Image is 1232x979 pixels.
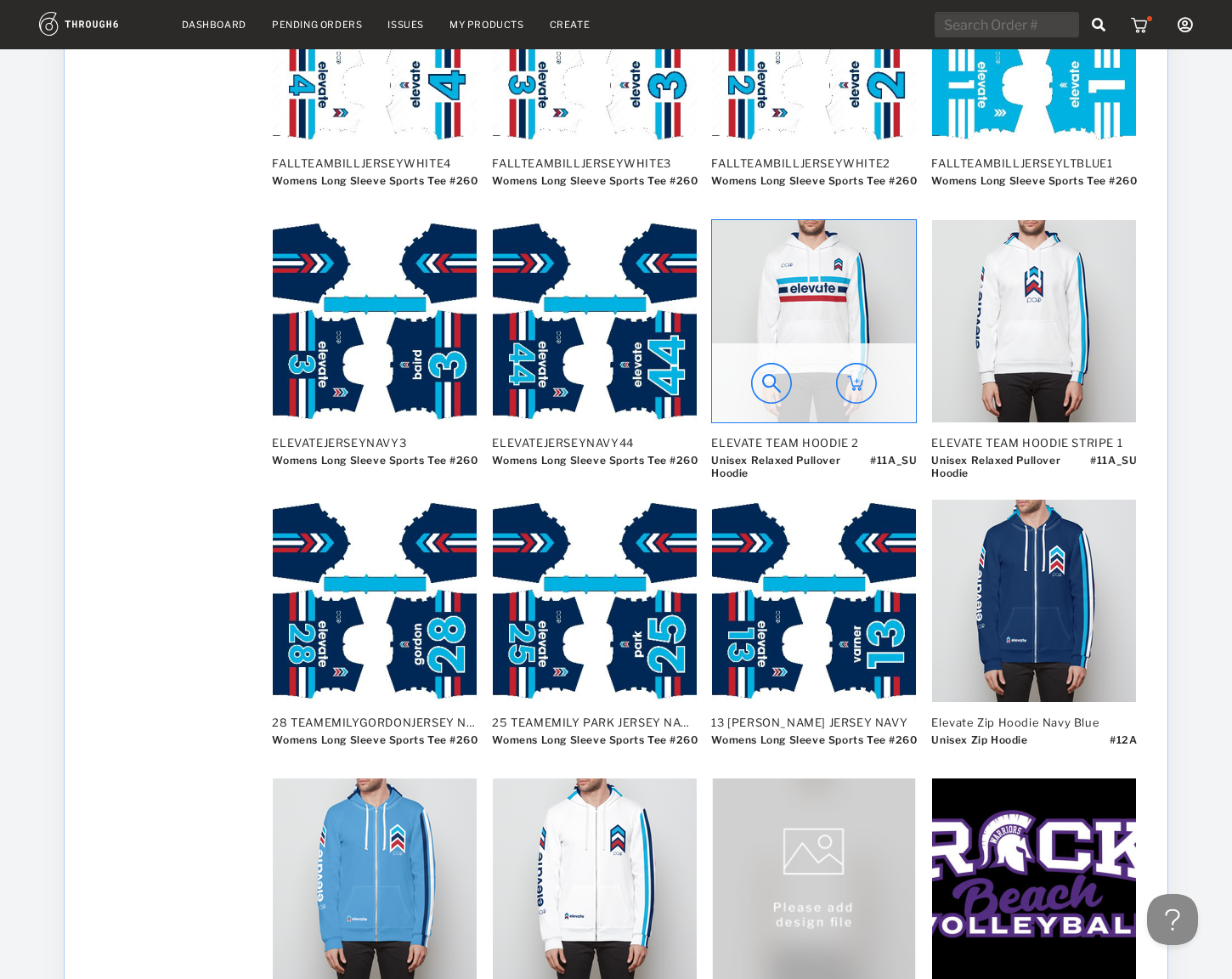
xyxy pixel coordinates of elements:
div: ELEVATEJERSEYNAVY3 [272,436,476,450]
div: Womens Long Sleeve Sports Tee [272,174,446,200]
div: Unisex Zip Hoodie [931,733,1027,759]
a: Issues [387,19,424,31]
div: # 260 [449,733,478,759]
input: Search Order # [935,12,1079,37]
div: FALLTEAMBILLJERSEYLTBLUE1 [931,156,1135,170]
img: icon_add_to_cart_circle.749e9121.svg [836,363,877,404]
div: 25 TEAMEMILY PARK JERSEY NAVY [492,716,696,729]
div: Womens Long Sleeve Sports Tee [492,174,666,200]
div: FALLTEAMBILLJERSEYWHITE3 [492,156,696,170]
a: My Products [449,19,524,31]
img: 110772_Thumb_d8d196a952714fda96345d85c84d3f2c-10772-.png [932,220,1136,422]
div: # 260 [889,174,917,200]
div: # 260 [670,174,698,200]
div: Womens Long Sleeve Sports Tee [492,454,666,479]
img: 424640a2-d297-44cb-bcae-1ad6ed5cb133-2XS.jpg [712,500,916,702]
div: # 260 [670,733,698,759]
div: 13 [PERSON_NAME] JERSEY NAVY [711,716,915,729]
div: FALLTEAMBILLJERSEYWHITE2 [711,156,915,170]
img: 110772_Thumb_027eeb7201984084a0ab8e15bd0be09e-10772-.png [932,500,1136,702]
img: icon_cart_red_dot.b92b630d.svg [1131,16,1152,33]
img: 110772_Thumb_6da2fa0c10494336978870ecebd98add-10772-.png [712,220,916,422]
img: logo.1c10ca64.svg [39,12,156,36]
iframe: Help Scout Beacon - Open [1147,894,1198,945]
img: 1049427d-b802-4a2e-9c4e-d359fcf6974e-2XS.jpg [493,500,697,702]
div: Womens Long Sleeve Sports Tee [492,733,666,759]
img: 198ef1eb-0c17-4de9-9023-10108c463afd-2XS.jpg [273,500,477,702]
div: Womens Long Sleeve Sports Tee [272,733,446,759]
div: Elevate Zip Hoodie Navy Blue [931,716,1135,729]
div: # 260 [449,454,478,479]
img: icon_preview.a61dccac.svg [751,363,792,404]
div: ELEVATE TEAM HOODIE STRIPE 1 [931,436,1135,450]
div: # 11A_SU [870,454,917,479]
a: Dashboard [182,19,246,31]
div: # 260 [889,733,917,759]
div: # 260 [1109,174,1137,200]
div: # 12A [1110,733,1137,759]
img: 30045f48-5c62-4e58-aeb7-1b82d4dd704b-2XS.jpg [273,220,477,422]
div: Womens Long Sleeve Sports Tee [711,733,885,759]
div: Unisex Relaxed Pullover Hoodie [711,454,870,479]
div: # 11A_SU [1090,454,1137,479]
div: 28 TEAMEMILYGORDONJERSEY NAVY [272,716,476,729]
img: 3095eb8d-6fb3-443d-92b5-fc6063077171-2XS.jpg [493,220,697,422]
div: FALLTEAMBILLJERSEYWHITE4 [272,156,476,170]
a: Pending Orders [272,19,362,31]
div: # 260 [449,174,478,200]
div: Womens Long Sleeve Sports Tee [272,454,446,479]
div: # 260 [670,454,698,479]
div: Womens Long Sleeve Sports Tee [931,174,1105,200]
div: Unisex Relaxed Pullover Hoodie [931,454,1090,479]
div: Womens Long Sleeve Sports Tee [711,174,885,200]
a: Create [550,19,591,31]
div: ELEVATEJERSEYNAVY44 [492,436,696,450]
div: ELEVATE TEAM HOODIE 2 [711,436,915,450]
